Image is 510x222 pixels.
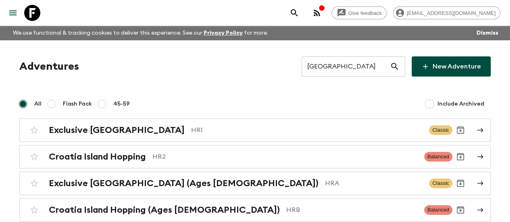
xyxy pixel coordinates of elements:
[286,5,302,21] button: search adventures
[344,10,386,16] span: Give feedback
[437,100,484,108] span: Include Archived
[49,205,280,215] h2: Croatia Island Hopping (Ages [DEMOGRAPHIC_DATA])
[19,118,491,142] a: Exclusive [GEOGRAPHIC_DATA]HR1ClassicArchive
[402,10,500,16] span: [EMAIL_ADDRESS][DOMAIN_NAME]
[49,125,185,135] h2: Exclusive [GEOGRAPHIC_DATA]
[393,6,500,19] div: [EMAIL_ADDRESS][DOMAIN_NAME]
[331,6,387,19] a: Give feedback
[302,55,390,78] input: e.g. AR1, Argentina
[429,178,452,188] span: Classic
[63,100,92,108] span: Flash Pack
[475,27,500,39] button: Dismiss
[152,152,418,162] p: HR2
[325,178,423,188] p: HRA
[452,149,468,165] button: Archive
[49,178,318,189] h2: Exclusive [GEOGRAPHIC_DATA] (Ages [DEMOGRAPHIC_DATA])
[19,172,491,195] a: Exclusive [GEOGRAPHIC_DATA] (Ages [DEMOGRAPHIC_DATA])HRAClassicArchive
[452,122,468,138] button: Archive
[204,30,243,36] a: Privacy Policy
[5,5,21,21] button: menu
[412,56,491,77] a: New Adventure
[19,145,491,168] a: Croatia Island HoppingHR2BalancedArchive
[429,125,452,135] span: Classic
[191,125,423,135] p: HR1
[452,175,468,191] button: Archive
[424,152,452,162] span: Balanced
[286,205,418,215] p: HRB
[424,205,452,215] span: Balanced
[452,202,468,218] button: Archive
[113,100,130,108] span: 45-59
[49,151,146,162] h2: Croatia Island Hopping
[34,100,42,108] span: All
[19,58,79,75] h1: Adventures
[10,26,271,40] p: We use functional & tracking cookies to deliver this experience. See our for more.
[19,198,491,222] a: Croatia Island Hopping (Ages [DEMOGRAPHIC_DATA])HRBBalancedArchive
